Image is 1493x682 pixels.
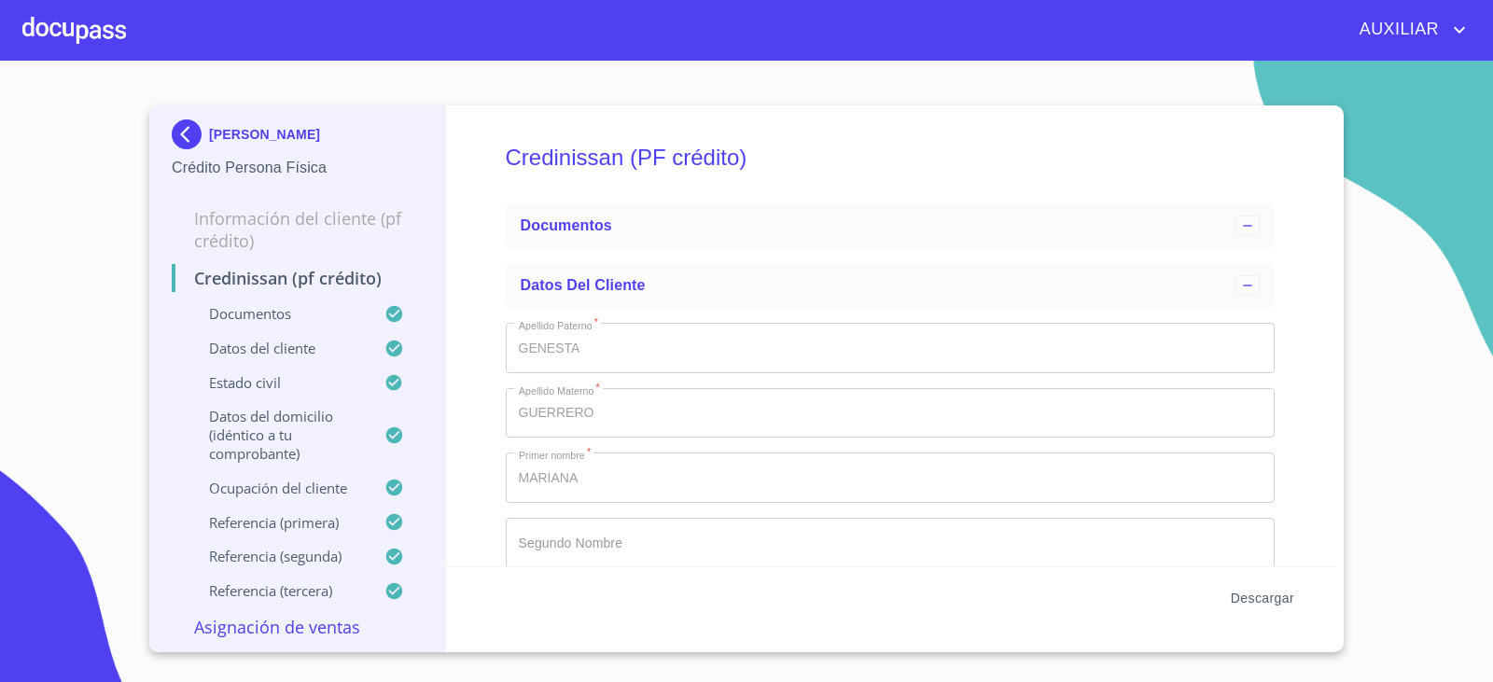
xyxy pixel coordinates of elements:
img: Docupass spot blue [172,119,209,149]
p: Credinissan (PF crédito) [172,267,423,289]
p: Ocupación del Cliente [172,479,384,497]
p: Información del cliente (PF crédito) [172,207,423,252]
span: Documentos [521,217,612,233]
div: Datos del cliente [506,263,1276,308]
span: Datos del cliente [521,277,646,293]
button: account of current user [1346,15,1471,45]
p: [PERSON_NAME] [209,127,320,142]
p: Asignación de Ventas [172,616,423,638]
p: Documentos [172,304,384,323]
div: [PERSON_NAME] [172,119,423,157]
p: Estado civil [172,373,384,392]
p: Referencia (primera) [172,513,384,532]
p: Referencia (tercera) [172,581,384,600]
p: Datos del domicilio (idéntico a tu comprobante) [172,407,384,463]
div: Documentos [506,203,1276,248]
button: Descargar [1223,581,1302,616]
span: AUXILIAR [1346,15,1448,45]
h5: Credinissan (PF crédito) [506,119,1276,196]
p: Datos del cliente [172,339,384,357]
p: Referencia (segunda) [172,547,384,565]
p: Crédito Persona Física [172,157,423,179]
span: Descargar [1231,587,1294,610]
